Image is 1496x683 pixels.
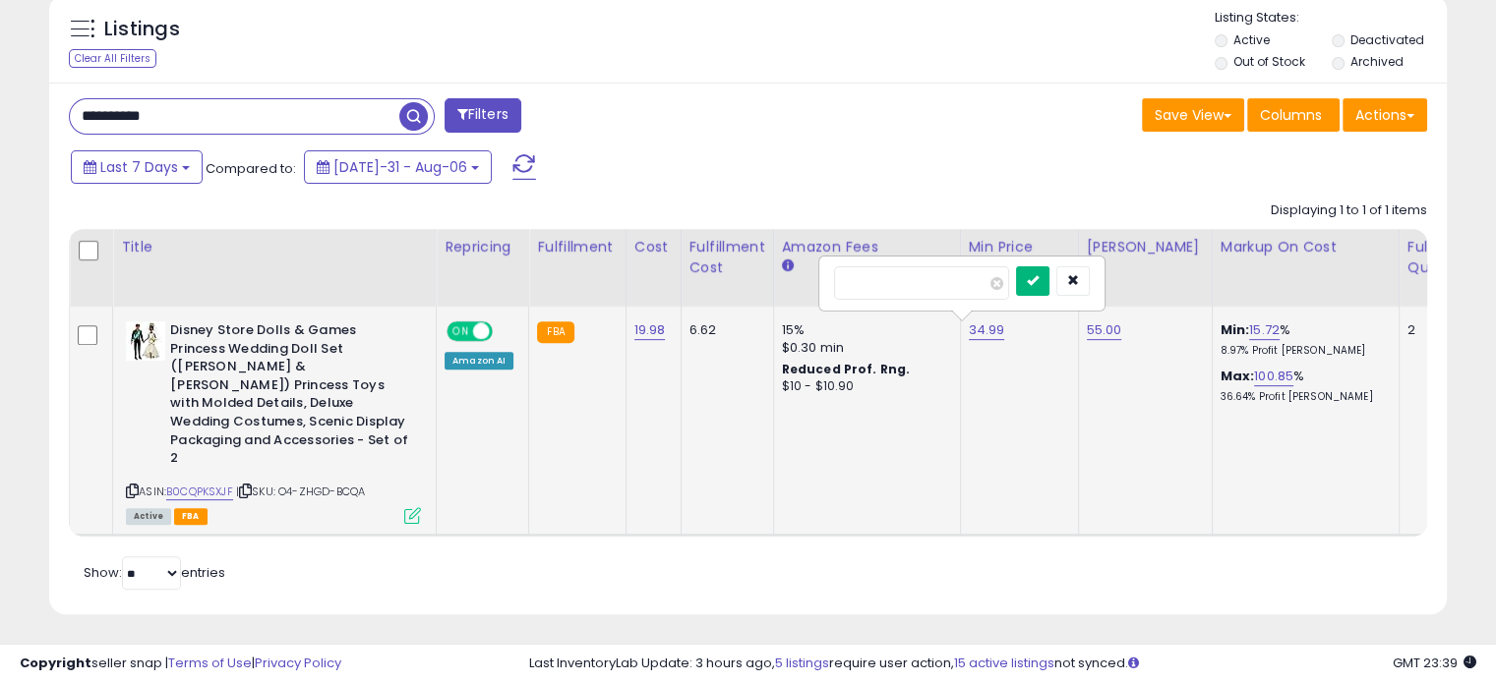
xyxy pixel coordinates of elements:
span: 2025-08-14 23:39 GMT [1393,654,1476,672]
div: $10 - $10.90 [782,378,945,395]
div: Amazon AI [445,352,513,370]
div: ASIN: [126,321,421,522]
h5: Listings [104,16,180,43]
span: ON [449,323,473,340]
p: 36.64% Profit [PERSON_NAME] [1221,390,1384,404]
a: Terms of Use [168,654,252,672]
span: Compared to: [206,159,296,178]
a: B0CQPKSXJF [166,484,233,500]
a: 55.00 [1087,320,1122,340]
button: Actions [1343,98,1427,132]
div: Min Price [969,237,1070,257]
div: Title [121,237,428,257]
a: 15 active listings [954,654,1054,672]
label: Deactivated [1349,31,1423,48]
p: Listing States: [1215,9,1447,28]
div: Clear All Filters [69,49,156,68]
a: 19.98 [634,320,666,340]
a: 100.85 [1254,367,1293,386]
div: % [1221,321,1384,358]
span: [DATE]-31 - Aug-06 [333,157,467,177]
div: $0.30 min [782,339,945,357]
b: Reduced Prof. Rng. [782,361,911,377]
div: [PERSON_NAME] [1087,237,1204,257]
label: Archived [1349,53,1403,70]
div: Fulfillment Cost [689,237,765,278]
label: Out of Stock [1233,53,1305,70]
button: Columns [1247,98,1340,132]
p: 8.97% Profit [PERSON_NAME] [1221,344,1384,358]
b: Disney Store Dolls & Games Princess Wedding Doll Set ([PERSON_NAME] & [PERSON_NAME]) Princess Toy... [170,321,409,473]
span: All listings currently available for purchase on Amazon [126,508,171,525]
button: Filters [445,98,521,133]
div: seller snap | | [20,655,341,673]
span: Last 7 Days [100,157,178,177]
span: Show: entries [84,563,225,582]
div: Repricing [445,237,520,257]
div: 15% [782,321,945,339]
label: Active [1233,31,1270,48]
span: OFF [490,323,521,340]
div: 6.62 [689,321,758,339]
div: Cost [634,237,673,257]
div: 2 [1407,321,1468,339]
a: 34.99 [969,320,1005,340]
a: 5 listings [775,654,829,672]
img: 41ceEL112gL._SL40_.jpg [126,321,165,361]
span: | SKU: O4-ZHGD-BCQA [236,484,365,499]
b: Min: [1221,320,1250,339]
button: Last 7 Days [71,150,203,184]
a: Privacy Policy [255,654,341,672]
div: Fulfillable Quantity [1407,237,1475,278]
div: Markup on Cost [1221,237,1391,257]
a: 15.72 [1249,320,1280,340]
small: Amazon Fees. [782,257,794,275]
div: Displaying 1 to 1 of 1 items [1271,201,1427,220]
span: FBA [174,508,208,525]
button: [DATE]-31 - Aug-06 [304,150,492,184]
small: FBA [537,321,573,343]
span: Columns [1260,105,1322,125]
th: The percentage added to the cost of goods (COGS) that forms the calculator for Min & Max prices. [1212,229,1399,307]
div: % [1221,368,1384,404]
button: Save View [1142,98,1244,132]
div: Fulfillment [537,237,617,257]
div: Amazon Fees [782,237,952,257]
strong: Copyright [20,654,91,672]
div: Last InventoryLab Update: 3 hours ago, require user action, not synced. [529,655,1476,673]
b: Max: [1221,367,1255,385]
